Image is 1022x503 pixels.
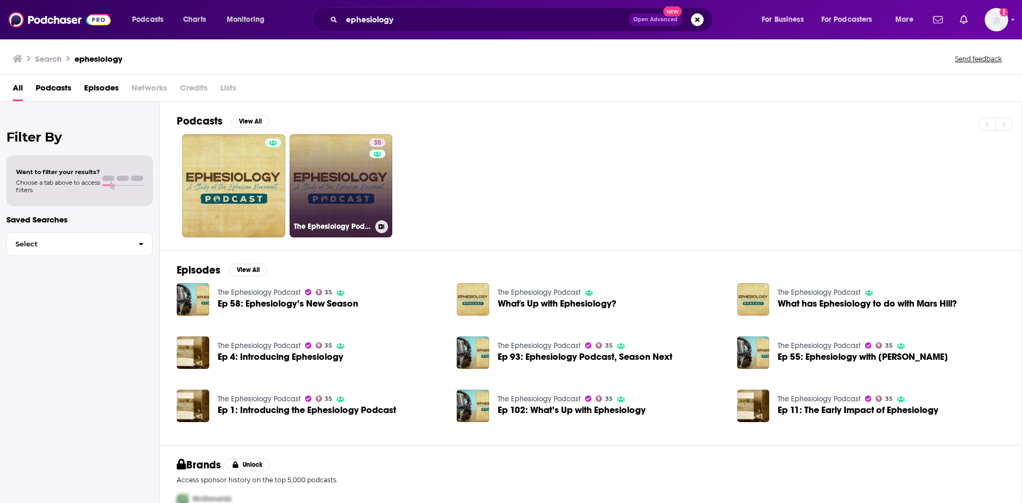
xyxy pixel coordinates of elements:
span: 35 [374,138,381,149]
span: 35 [325,343,332,348]
span: Open Advanced [633,17,678,22]
a: What's Up with Ephesiology? [498,299,616,308]
button: open menu [814,11,888,28]
a: The Ephesiology Podcast [498,394,581,403]
span: New [663,6,682,17]
h2: Brands [177,458,221,472]
a: 35The Ephesiology Podcast [290,134,393,237]
a: Show notifications dropdown [955,11,972,29]
a: Ep 11: The Early Impact of Ephesiology [778,406,938,415]
img: Podchaser - Follow, Share and Rate Podcasts [9,10,111,30]
img: What has Ephesiology to do with Mars Hill? [737,283,770,316]
img: What's Up with Ephesiology? [457,283,489,316]
span: Want to filter your results? [16,168,100,176]
span: For Business [762,12,804,27]
a: 35 [316,342,333,349]
button: open menu [754,11,817,28]
span: For Podcasters [821,12,872,27]
a: The Ephesiology Podcast [218,394,301,403]
h2: Episodes [177,263,220,277]
span: Choose a tab above to access filters. [16,179,100,194]
a: Ep 55: Ephesiology with Brad Watson [778,352,948,361]
a: Show notifications dropdown [929,11,947,29]
a: What has Ephesiology to do with Mars Hill? [778,299,957,308]
button: Select [6,232,153,256]
span: 35 [885,343,893,348]
a: The Ephesiology Podcast [778,288,861,297]
span: Logged in as Lydia_Gustafson [985,8,1008,31]
button: open menu [888,11,927,28]
span: Credits [180,79,208,101]
a: Ep 58: Ephesiology’s New Season [218,299,358,308]
img: Ep 4: Introducing Ephesiology [177,336,209,369]
a: The Ephesiology Podcast [778,394,861,403]
a: Ep 102: What’s Up with Ephesiology [498,406,646,415]
span: 35 [605,343,613,348]
div: Search podcasts, credits, & more... [323,7,723,32]
button: open menu [219,11,278,28]
a: 35 [876,342,893,349]
a: 35 [316,395,333,402]
h3: Search [35,54,62,64]
h2: Podcasts [177,114,222,128]
a: The Ephesiology Podcast [498,341,581,350]
span: Podcasts [132,12,163,27]
h2: Filter By [6,129,153,145]
a: EpisodesView All [177,263,267,277]
span: More [895,12,913,27]
span: Lists [220,79,236,101]
span: Ep 55: Ephesiology with [PERSON_NAME] [778,352,948,361]
a: Episodes [84,79,119,101]
a: Charts [176,11,212,28]
a: Ep 4: Introducing Ephesiology [218,352,343,361]
button: Show profile menu [985,8,1008,31]
a: PodcastsView All [177,114,269,128]
a: 35 [369,138,385,147]
a: The Ephesiology Podcast [218,341,301,350]
span: Ep 93: Ephesiology Podcast, Season Next [498,352,672,361]
p: Access sponsor history on the top 5,000 podcasts. [177,476,1004,484]
img: Ep 1: Introducing the Ephesiology Podcast [177,390,209,422]
img: Ep 58: Ephesiology’s New Season [177,283,209,316]
h3: ephesiology [75,54,122,64]
a: 35 [596,395,613,402]
span: 35 [325,397,332,401]
a: The Ephesiology Podcast [498,288,581,297]
a: 35 [596,342,613,349]
img: Ep 102: What’s Up with Ephesiology [457,390,489,422]
p: Saved Searches [6,215,153,225]
a: Ep 1: Introducing the Ephesiology Podcast [218,406,396,415]
a: All [13,79,23,101]
span: Monitoring [227,12,265,27]
button: open menu [125,11,177,28]
button: Open AdvancedNew [629,13,682,26]
img: Ep 93: Ephesiology Podcast, Season Next [457,336,489,369]
span: Charts [183,12,206,27]
img: Ep 55: Ephesiology with Brad Watson [737,336,770,369]
img: User Profile [985,8,1008,31]
button: View All [231,115,269,128]
img: Ep 11: The Early Impact of Ephesiology [737,390,770,422]
button: Send feedback [952,54,1005,63]
span: 35 [325,290,332,295]
a: 35 [316,289,333,295]
button: View All [229,263,267,276]
span: Networks [131,79,167,101]
a: 35 [876,395,893,402]
a: The Ephesiology Podcast [778,341,861,350]
span: 35 [885,397,893,401]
